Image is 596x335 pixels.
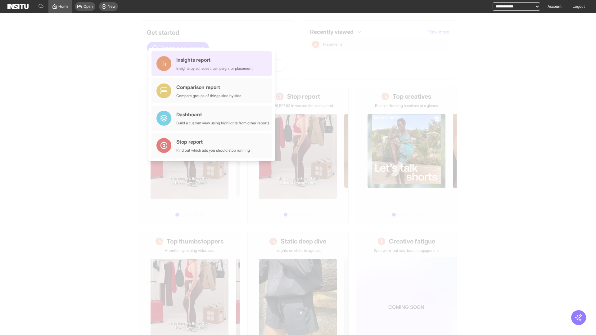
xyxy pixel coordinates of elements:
div: Compare groups of things side by side [176,93,242,98]
span: Home [58,4,69,9]
div: Find out which ads you should stop running [176,148,250,153]
div: Build a custom view using highlights from other reports [176,121,269,126]
img: Logo [7,4,29,9]
span: New [108,4,115,9]
div: Comparison report [176,83,242,91]
div: Insights report [176,56,253,64]
div: Stop report [176,138,250,145]
div: Insights by ad, adset, campaign, or placement [176,66,253,71]
span: Open [84,4,93,9]
div: Dashboard [176,111,269,118]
